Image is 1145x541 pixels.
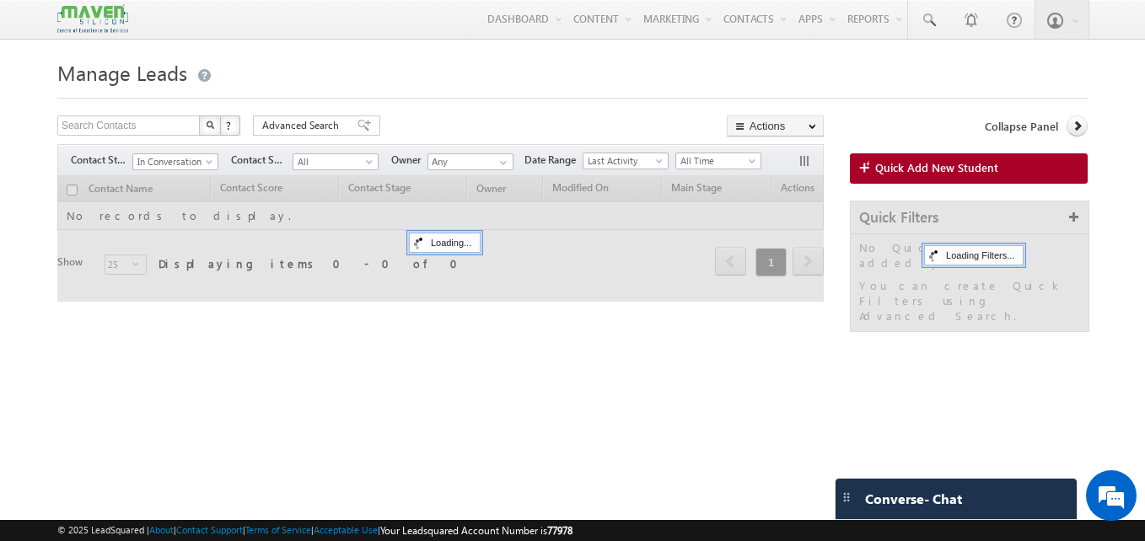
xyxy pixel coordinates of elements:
[231,153,293,168] span: Contact Source
[727,115,824,137] button: Actions
[524,153,583,168] span: Date Range
[220,115,240,136] button: ?
[206,121,214,129] img: Search
[149,524,174,535] a: About
[226,118,234,132] span: ?
[293,153,379,170] a: All
[924,245,1024,265] div: Loading Filters...
[547,524,572,537] span: 77978
[57,4,128,34] img: Custom Logo
[57,522,572,538] span: © 2025 LeadSquared | | | | |
[676,153,756,169] span: All Time
[391,153,427,168] span: Owner
[865,491,962,506] span: Converse - Chat
[583,153,664,169] span: Last Activity
[176,524,243,535] a: Contact Support
[985,119,1058,134] span: Collapse Panel
[293,154,374,169] span: All
[262,118,344,133] span: Advanced Search
[71,153,132,168] span: Contact Stage
[840,490,853,504] img: carter-drag
[133,154,213,169] span: In Conversation
[583,153,669,169] a: Last Activity
[409,233,481,253] div: Loading...
[875,160,998,175] span: Quick Add New Student
[245,524,311,535] a: Terms of Service
[850,153,1088,184] a: Quick Add New Student
[57,59,187,86] span: Manage Leads
[314,524,378,535] a: Acceptable Use
[427,153,513,170] input: Type to Search
[132,153,218,170] a: In Conversation
[380,524,572,537] span: Your Leadsquared Account Number is
[675,153,761,169] a: All Time
[491,154,512,171] a: Show All Items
